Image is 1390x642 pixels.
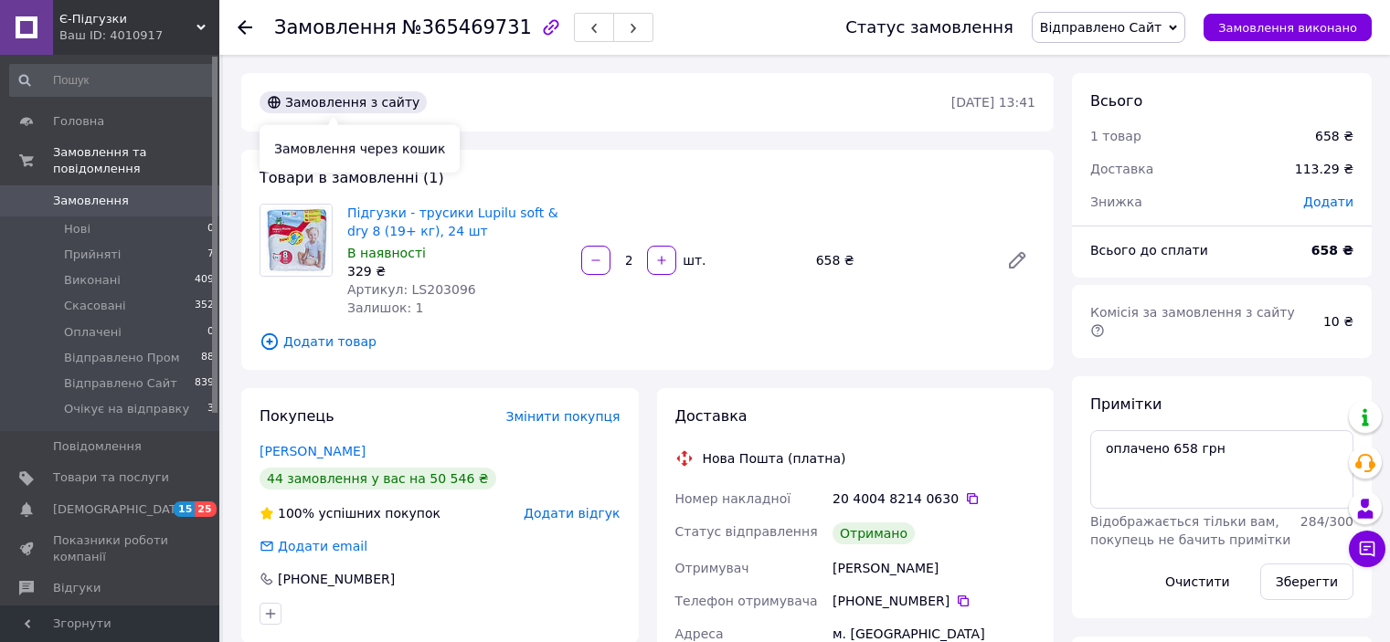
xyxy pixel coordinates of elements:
span: Відгуки [53,580,101,596]
div: [PHONE_NUMBER] [833,592,1035,610]
textarea: оплачено 658 грн [1090,430,1353,509]
span: 352 [195,298,214,314]
span: Примітки [1090,395,1162,413]
span: Прийняті [64,247,121,263]
div: 44 замовлення у вас на 50 546 ₴ [260,468,496,489]
span: 0 [207,324,214,341]
span: 25 [195,501,216,517]
div: Статус замовлення [845,18,1013,37]
span: Відправлено Сайт [1040,20,1162,35]
div: 20 4004 8214 0630 [833,489,1035,508]
span: Відображається тільки вам, покупець не бачить примітки [1090,514,1290,547]
span: 409 [195,272,214,289]
button: Замовлення виконано [1204,14,1372,41]
span: 284 / 300 [1300,514,1353,529]
span: 88 [201,350,214,366]
span: Адреса [675,626,724,641]
div: 658 ₴ [1315,127,1353,145]
span: 3 [207,401,214,417]
span: Відправлено Пром [64,350,180,366]
img: Підгузки - трусики Lupilu soft & dry 8 (19+ кг), 24 шт [260,205,332,276]
span: [DEMOGRAPHIC_DATA] [53,501,188,518]
div: Додати email [258,537,369,555]
span: №365469731 [402,16,532,38]
div: Ваш ID: 4010917 [59,27,219,44]
span: Додати товар [260,332,1035,352]
span: Отримувач [675,561,749,575]
span: Є-Підгузки [59,11,196,27]
span: Товари в замовленні (1) [260,169,444,186]
div: Отримано [833,522,915,544]
span: Всього до сплати [1090,243,1208,258]
span: Замовлення [53,193,129,209]
div: 658 ₴ [809,247,992,273]
span: Скасовані [64,298,126,314]
a: Підгузки - трусики Lupilu soft & dry 8 (19+ кг), 24 шт [347,205,558,238]
div: Повернутися назад [238,18,252,37]
span: 839 [195,375,214,392]
span: Товари та послуги [53,469,169,486]
span: 15 [174,501,195,517]
span: Всього [1090,92,1142,110]
span: Артикул: LS203096 [347,282,476,297]
span: Повідомлення [53,438,142,455]
b: 658 ₴ [1311,243,1353,258]
span: Показники роботи компанії [53,532,169,565]
span: Змінити покупця [506,409,621,424]
div: 329 ₴ [347,262,567,280]
div: [PERSON_NAME] [829,552,1039,584]
span: Замовлення виконано [1218,21,1357,35]
input: Пошук [9,64,216,97]
span: Залишок: 1 [347,300,424,315]
span: Додати [1303,195,1353,209]
div: Замовлення через кошик [260,125,460,173]
span: Покупець [260,407,334,425]
span: Доставка [1090,162,1153,176]
div: 113.29 ₴ [1284,149,1364,189]
span: Додати відгук [524,506,620,521]
span: 0 [207,221,214,237]
time: [DATE] 13:41 [951,95,1035,110]
a: [PERSON_NAME] [260,444,366,458]
span: Очікує на відправку [64,401,189,417]
span: Комісія за замовлення з сайту [1090,305,1299,338]
span: Замовлення та повідомлення [53,144,219,177]
div: Замовлення з сайту [260,91,427,113]
span: Телефон отримувача [675,594,818,608]
span: Відправлено Сайт [64,375,177,392]
span: В наявності [347,246,426,260]
span: Оплачені [64,324,122,341]
div: 10 ₴ [1312,301,1364,342]
span: Номер накладної [675,491,791,506]
div: успішних покупок [260,504,440,522]
a: Редагувати [999,242,1035,279]
span: Замовлення [274,16,397,38]
button: Зберегти [1260,563,1353,600]
span: 7 [207,247,214,263]
span: Статус відправлення [675,524,818,539]
div: Нова Пошта (платна) [698,449,851,468]
span: Головна [53,113,104,130]
span: Доставка [675,407,748,425]
span: Нові [64,221,90,237]
button: Очистити [1150,563,1246,600]
span: 100% [278,506,314,521]
span: Знижка [1090,195,1142,209]
span: Виконані [64,272,121,289]
div: Додати email [276,537,369,555]
div: шт. [678,251,707,269]
button: Чат з покупцем [1349,531,1385,567]
span: 1 товар [1090,129,1141,143]
div: [PHONE_NUMBER] [276,570,397,588]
